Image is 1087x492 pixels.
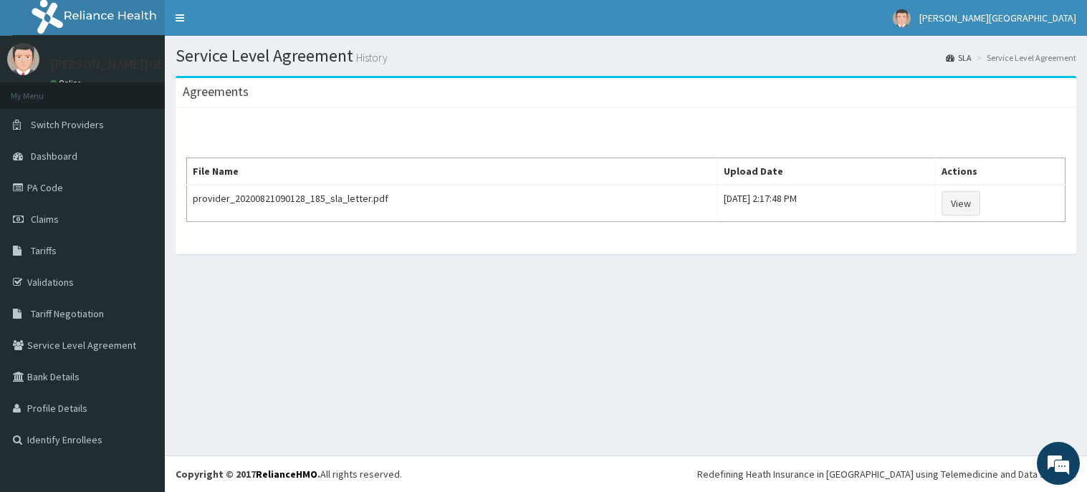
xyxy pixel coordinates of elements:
img: User Image [7,43,39,75]
th: Actions [935,158,1065,185]
span: Claims [31,213,59,226]
td: provider_20200821090128_185_sla_letter.pdf [187,185,718,222]
th: Upload Date [717,158,935,185]
footer: All rights reserved. [165,455,1087,492]
strong: Copyright © 2017 . [176,468,320,481]
li: Service Level Agreement [973,52,1076,64]
small: History [353,52,388,63]
th: File Name [187,158,718,185]
h1: Service Level Agreement [176,47,1076,65]
img: User Image [893,9,911,27]
p: [PERSON_NAME][GEOGRAPHIC_DATA] [50,58,262,71]
a: SLA [946,52,972,64]
span: Dashboard [31,150,77,163]
td: [DATE] 2:17:48 PM [717,185,935,222]
a: View [942,191,980,216]
span: Tariff Negotiation [31,307,104,320]
span: Switch Providers [31,118,104,131]
span: Tariffs [31,244,57,257]
span: [PERSON_NAME][GEOGRAPHIC_DATA] [919,11,1076,24]
div: Redefining Heath Insurance in [GEOGRAPHIC_DATA] using Telemedicine and Data Science! [697,467,1076,481]
h3: Agreements [183,85,249,98]
a: Online [50,78,85,88]
a: RelianceHMO [256,468,317,481]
